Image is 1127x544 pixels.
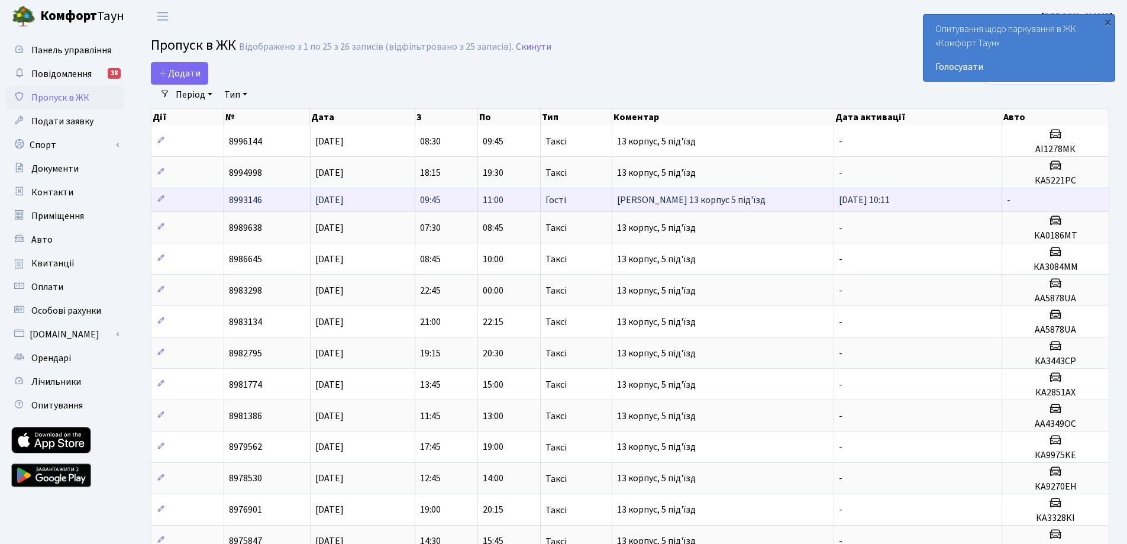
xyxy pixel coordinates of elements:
span: 09:45 [420,194,441,207]
span: 13 корпус, 5 під'їзд [617,316,696,329]
div: Опитування щодо паркування в ЖК «Комфорт Таун» [923,15,1115,81]
span: 12:45 [420,472,441,485]
span: 11:00 [483,194,503,207]
th: По [478,109,541,125]
a: Голосувати [935,60,1103,74]
span: [DATE] [315,135,344,148]
span: - [839,284,842,297]
span: Подати заявку [31,115,93,128]
th: З [415,109,478,125]
a: Панель управління [6,38,124,62]
span: Повідомлення [31,67,92,81]
a: Додати [151,62,208,85]
span: [DATE] [315,410,344,423]
span: Додати [159,67,201,80]
a: Квитанції [6,252,124,275]
span: [DATE] [315,347,344,360]
a: Подати заявку [6,110,124,133]
span: Таксі [545,223,567,233]
h5: КА9975KЕ [1007,450,1104,461]
a: Контакти [6,181,124,204]
span: 8993146 [229,194,262,207]
a: [PERSON_NAME] [1041,9,1113,24]
span: Пропуск в ЖК [31,91,89,104]
h5: АІ1278МК [1007,144,1104,155]
span: Лічильники [31,375,81,388]
span: Таксі [545,168,567,178]
span: 8994998 [229,166,262,179]
span: [DATE] 10:11 [839,194,890,207]
span: Таксі [545,474,567,484]
span: - [1007,194,1010,207]
span: Таксі [545,380,567,390]
span: [DATE] [315,472,344,485]
span: 10:00 [483,253,503,266]
span: [DATE] [315,221,344,234]
span: 07:30 [420,221,441,234]
h5: КА0186МТ [1007,230,1104,242]
span: Документи [31,162,79,175]
span: - [839,166,842,179]
span: [DATE] [315,504,344,517]
span: - [839,316,842,329]
span: 13 корпус, 5 під'їзд [617,347,696,360]
span: 8983134 [229,316,262,329]
div: 38 [108,68,121,79]
a: Документи [6,157,124,181]
span: 8996144 [229,135,262,148]
span: 18:15 [420,166,441,179]
h5: КА3443СР [1007,356,1104,367]
span: 19:15 [420,347,441,360]
th: Авто [1002,109,1109,125]
a: Оплати [6,275,124,299]
span: Таксі [545,349,567,358]
span: 00:00 [483,284,503,297]
a: Пропуск в ЖК [6,86,124,110]
span: 19:00 [483,441,503,454]
span: 17:45 [420,441,441,454]
span: 8981774 [229,378,262,391]
span: 13:45 [420,378,441,391]
span: Пропуск в ЖК [151,35,236,56]
span: 09:45 [483,135,503,148]
span: 22:45 [420,284,441,297]
span: - [839,441,842,454]
span: Таун [40,7,124,27]
span: Таксі [545,443,567,452]
h5: КА3328КІ [1007,513,1104,524]
span: 8986645 [229,253,262,266]
span: - [839,135,842,148]
th: Тип [541,109,612,125]
a: Спорт [6,133,124,157]
span: 11:45 [420,410,441,423]
th: Дата [310,109,415,125]
span: 8978530 [229,472,262,485]
span: Квитанції [31,257,75,270]
th: Дії [151,109,224,125]
h5: КА3084ММ [1007,262,1104,273]
span: 13 корпус, 5 під'їзд [617,221,696,234]
span: 22:15 [483,316,503,329]
div: Відображено з 1 по 25 з 26 записів (відфільтровано з 25 записів). [239,41,514,53]
span: Приміщення [31,210,84,223]
th: № [224,109,311,125]
h5: AA5878UA [1007,293,1104,304]
span: - [839,504,842,517]
span: Таксі [545,317,567,327]
span: Таксі [545,255,567,264]
button: Переключити навігацію [148,7,177,26]
span: 20:30 [483,347,503,360]
span: [DATE] [315,441,344,454]
a: Повідомлення38 [6,62,124,86]
span: 13 корпус, 5 під'їзд [617,441,696,454]
span: Таксі [545,286,567,295]
a: Особові рахунки [6,299,124,323]
h5: КА5221РС [1007,175,1104,186]
span: Особові рахунки [31,304,101,317]
h5: КА9270ЕН [1007,481,1104,493]
span: 8981386 [229,410,262,423]
span: 8982795 [229,347,262,360]
b: [PERSON_NAME] [1041,10,1113,23]
span: [PERSON_NAME] 13 корпус 5 під'їзд [617,194,766,207]
span: Опитування [31,399,83,412]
